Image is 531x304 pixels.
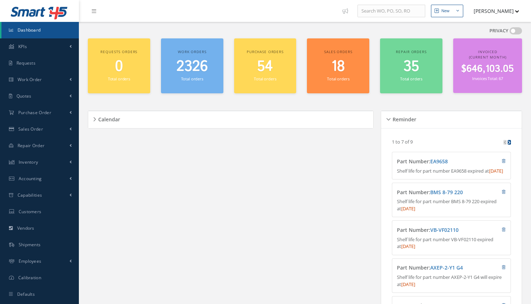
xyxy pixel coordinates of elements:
[431,5,463,17] button: New
[397,198,506,212] p: Shelf life for part number BMS 8-79 220 expired at
[403,56,419,77] span: 35
[430,189,463,196] a: BMS 8-79 220
[469,55,507,60] span: (Current Month)
[441,8,450,14] div: New
[453,38,522,93] a: Invoiced (Current Month) $646,103.05 Invoices Total: 67
[357,5,425,18] input: Search WO, PO, SO, RO
[18,27,41,33] span: Dashboard
[17,225,34,231] span: Vendors
[392,139,413,145] p: 1 to 7 of 9
[19,159,38,165] span: Inventory
[18,192,42,198] span: Capabilities
[19,176,42,182] span: Accounting
[18,76,42,83] span: Work Order
[397,236,506,250] p: Shelf life for part number VB-VF02110 expired at
[18,142,45,149] span: Repair Order
[397,159,476,165] h4: Part Number
[478,49,497,54] span: Invoiced
[178,49,206,54] span: Work orders
[429,226,459,233] span: :
[96,114,120,123] h5: Calendar
[401,281,415,287] span: [DATE]
[461,62,514,76] span: $646,103.05
[396,49,426,54] span: Repair orders
[108,76,130,81] small: Total orders
[88,38,150,93] a: Requests orders 0 Total orders
[16,60,35,66] span: Requests
[429,189,463,196] span: :
[472,76,503,81] small: Invoices Total: 67
[19,242,41,248] span: Shipments
[1,22,79,38] a: Dashboard
[401,243,415,249] span: [DATE]
[390,114,416,123] h5: Reminder
[430,226,459,233] a: VB-VF02110
[489,27,508,34] label: PRIVACY
[247,49,284,54] span: Purchase orders
[161,38,223,93] a: Work orders 2326 Total orders
[397,190,476,196] h4: Part Number
[176,56,208,77] span: 2326
[19,258,42,264] span: Employees
[430,264,463,271] a: AXEP-2-Y1 G4
[257,56,273,77] span: 54
[18,109,51,116] span: Purchase Order
[429,264,463,271] span: :
[397,227,476,233] h4: Part Number
[234,38,297,93] a: Purchase orders 54 Total orders
[324,49,352,54] span: Sales orders
[429,158,448,165] span: :
[18,126,43,132] span: Sales Order
[397,168,506,175] p: Shelf life for part number EA9658 expired at
[489,168,503,174] span: [DATE]
[19,209,42,215] span: Customers
[17,291,35,297] span: Defaults
[18,275,41,281] span: Calibration
[430,158,448,165] a: EA9658
[327,76,349,81] small: Total orders
[331,56,345,77] span: 18
[307,38,369,93] a: Sales orders 18 Total orders
[380,38,442,93] a: Repair orders 35 Total orders
[115,56,123,77] span: 0
[467,4,519,18] button: [PERSON_NAME]
[254,76,276,81] small: Total orders
[401,205,415,212] span: [DATE]
[397,274,506,288] p: Shelf life for part number AXEP-2-Y1 G4 will expire at
[100,49,137,54] span: Requests orders
[181,76,203,81] small: Total orders
[400,76,422,81] small: Total orders
[18,43,27,50] span: KPIs
[16,93,32,99] span: Quotes
[397,265,476,271] h4: Part Number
